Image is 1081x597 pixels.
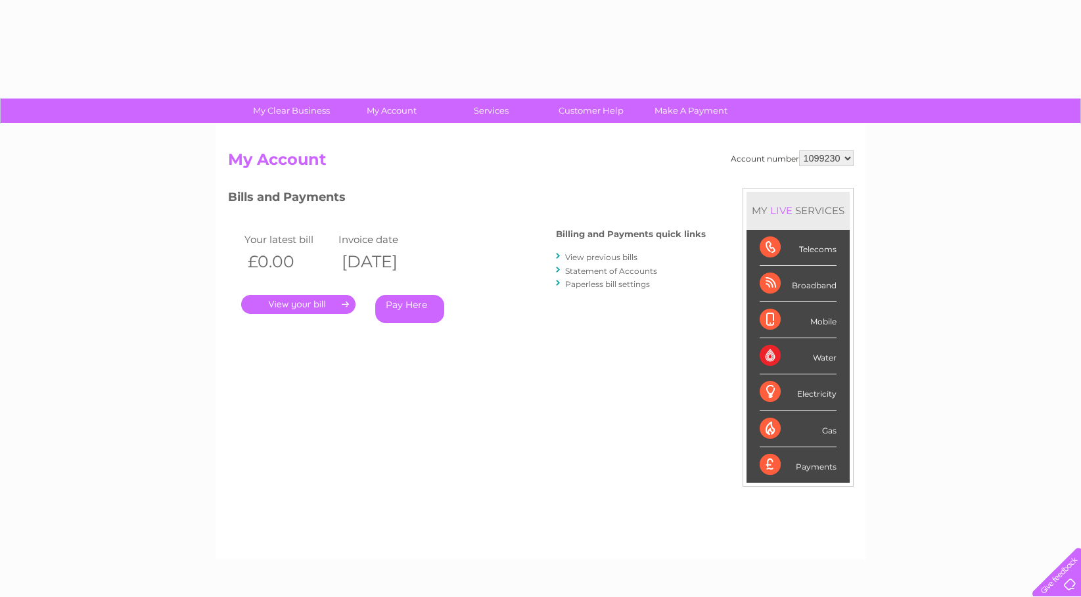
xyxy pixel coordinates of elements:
[565,279,650,289] a: Paperless bill settings
[760,374,837,410] div: Electricity
[565,266,657,276] a: Statement of Accounts
[437,99,545,123] a: Services
[760,447,837,483] div: Payments
[760,338,837,374] div: Water
[241,231,336,248] td: Your latest bill
[731,150,854,166] div: Account number
[760,302,837,338] div: Mobile
[337,99,446,123] a: My Account
[760,266,837,302] div: Broadband
[747,192,850,229] div: MY SERVICES
[556,229,706,239] h4: Billing and Payments quick links
[768,204,795,217] div: LIVE
[335,248,430,275] th: [DATE]
[228,188,706,211] h3: Bills and Payments
[228,150,854,175] h2: My Account
[241,295,356,314] a: .
[241,248,336,275] th: £0.00
[237,99,346,123] a: My Clear Business
[375,295,444,323] a: Pay Here
[637,99,745,123] a: Make A Payment
[537,99,645,123] a: Customer Help
[760,411,837,447] div: Gas
[760,230,837,266] div: Telecoms
[335,231,430,248] td: Invoice date
[565,252,637,262] a: View previous bills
